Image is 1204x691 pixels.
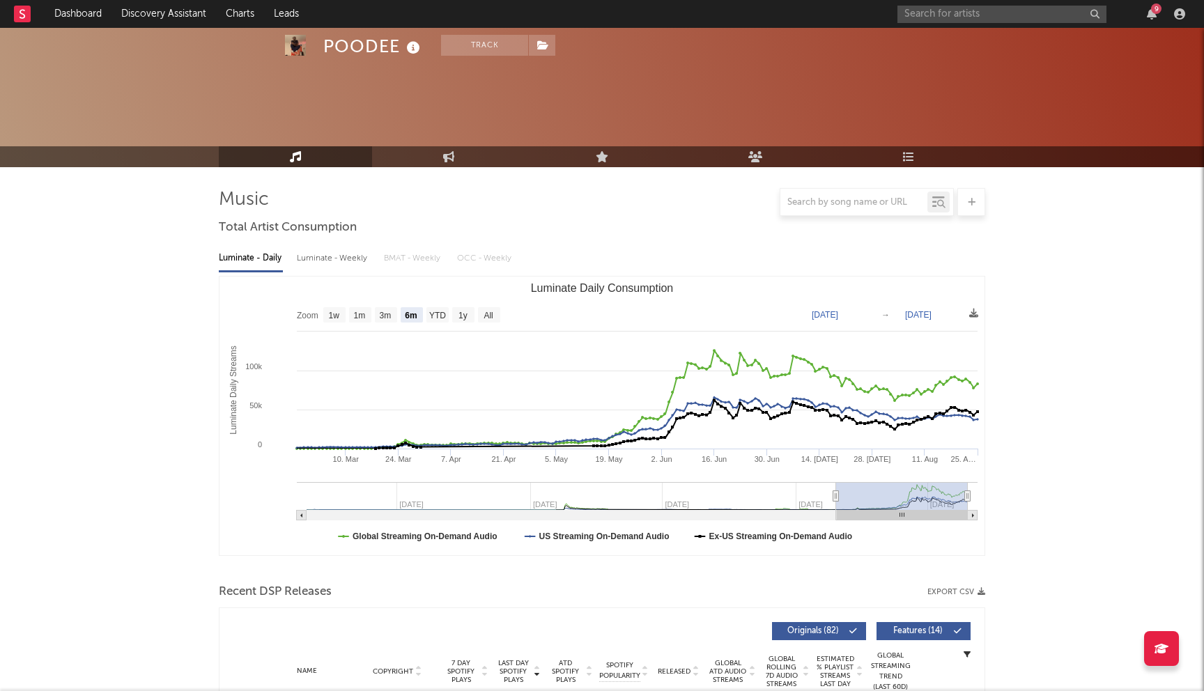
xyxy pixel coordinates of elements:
[545,455,569,463] text: 5. May
[219,584,332,600] span: Recent DSP Releases
[458,311,468,320] text: 1y
[329,311,340,320] text: 1w
[354,311,366,320] text: 1m
[595,455,623,463] text: 19. May
[429,311,446,320] text: YTD
[405,311,417,320] text: 6m
[229,345,238,434] text: Luminate Daily Streams
[816,655,854,688] span: Estimated % Playlist Streams Last Day
[1151,3,1161,14] div: 9
[547,659,584,684] span: ATD Spotify Plays
[495,659,532,684] span: Last Day Spotify Plays
[249,401,262,410] text: 50k
[854,455,890,463] text: 28. [DATE]
[897,6,1106,23] input: Search for artists
[651,455,672,463] text: 2. Jun
[219,219,357,236] span: Total Artist Consumption
[258,440,262,449] text: 0
[442,659,479,684] span: 7 Day Spotify Plays
[905,310,932,320] text: [DATE]
[373,667,413,676] span: Copyright
[380,311,392,320] text: 3m
[772,622,866,640] button: Originals(82)
[658,667,690,676] span: Released
[245,362,262,371] text: 100k
[219,247,283,270] div: Luminate - Daily
[599,660,640,681] span: Spotify Popularity
[333,455,360,463] text: 10. Mar
[702,455,727,463] text: 16. Jun
[781,627,845,635] span: Originals ( 82 )
[1147,8,1157,20] button: 9
[886,627,950,635] span: Features ( 14 )
[709,659,747,684] span: Global ATD Audio Streams
[762,655,801,688] span: Global Rolling 7D Audio Streams
[531,282,674,294] text: Luminate Daily Consumption
[385,455,412,463] text: 24. Mar
[881,310,890,320] text: →
[297,247,370,270] div: Luminate - Weekly
[219,277,985,555] svg: Luminate Daily Consumption
[441,35,528,56] button: Track
[491,455,516,463] text: 21. Apr
[441,455,461,463] text: 7. Apr
[927,588,985,596] button: Export CSV
[755,455,780,463] text: 30. Jun
[801,455,838,463] text: 14. [DATE]
[709,531,853,541] text: Ex-US Streaming On-Demand Audio
[297,311,318,320] text: Zoom
[812,310,838,320] text: [DATE]
[484,311,493,320] text: All
[353,531,497,541] text: Global Streaming On-Demand Audio
[780,197,927,208] input: Search by song name or URL
[261,666,353,676] div: Name
[877,622,971,640] button: Features(14)
[323,35,424,58] div: POODEE
[539,531,670,541] text: US Streaming On-Demand Audio
[912,455,938,463] text: 11. Aug
[951,455,976,463] text: 25. A…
